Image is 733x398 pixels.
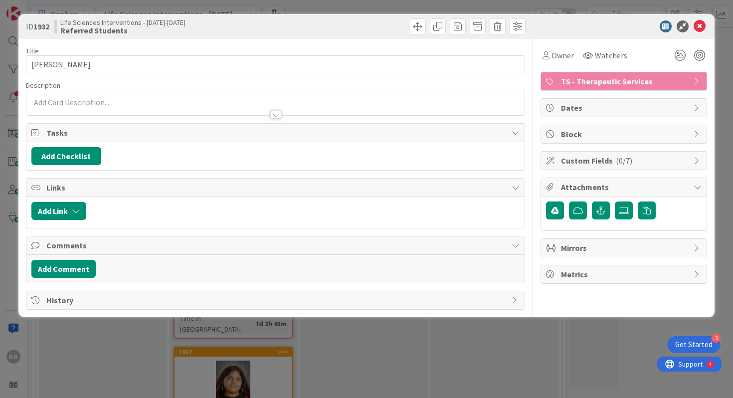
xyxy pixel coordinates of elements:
span: Tasks [46,127,507,139]
b: 1932 [33,21,49,31]
span: Dates [561,102,689,114]
span: TS - Therapeutic Services [561,75,689,87]
button: Add Comment [31,260,96,278]
span: History [46,294,507,306]
div: 3 [712,334,721,343]
span: Life Sciences Interventions - [DATE]-[DATE] [60,18,185,26]
span: Attachments [561,181,689,193]
span: Description [26,81,60,90]
input: type card name here... [26,55,526,73]
span: Custom Fields [561,155,689,167]
span: Links [46,182,507,194]
label: Title [26,46,39,55]
span: Support [21,1,45,13]
span: Watchers [595,49,627,61]
span: Block [561,128,689,140]
div: 4 [52,4,54,12]
button: Add Checklist [31,147,101,165]
span: ( 0/7 ) [616,156,632,166]
span: Mirrors [561,242,689,254]
b: Referred Students [60,26,185,34]
div: Open Get Started checklist, remaining modules: 3 [667,336,721,353]
span: Metrics [561,268,689,280]
button: Add Link [31,202,86,220]
span: ID [26,20,49,32]
div: Get Started [675,340,713,350]
span: Comments [46,239,507,251]
span: Owner [551,49,574,61]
